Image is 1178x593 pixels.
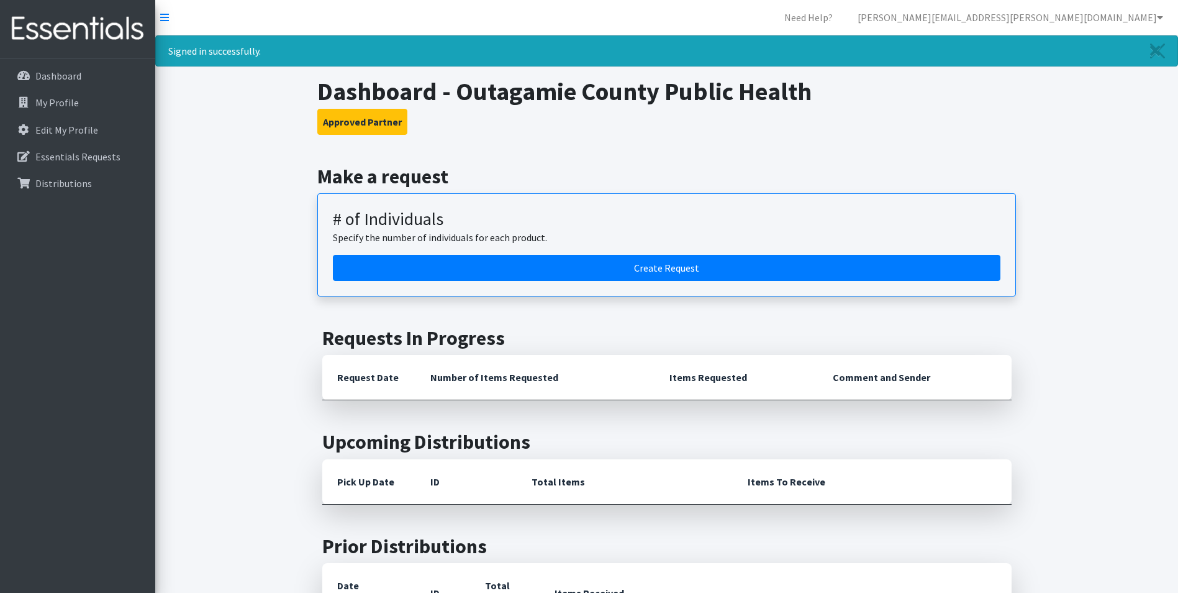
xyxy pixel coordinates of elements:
[35,150,120,163] p: Essentials Requests
[35,124,98,136] p: Edit My Profile
[322,535,1012,558] h2: Prior Distributions
[5,90,150,115] a: My Profile
[5,8,150,50] img: HumanEssentials
[655,355,818,400] th: Items Requested
[333,255,1000,281] a: Create a request by number of individuals
[333,230,1000,245] p: Specify the number of individuals for each product.
[317,76,1016,106] h1: Dashboard - Outagamie County Public Health
[322,355,415,400] th: Request Date
[774,5,843,30] a: Need Help?
[517,459,733,505] th: Total Items
[415,355,655,400] th: Number of Items Requested
[5,171,150,196] a: Distributions
[317,109,407,135] button: Approved Partner
[848,5,1173,30] a: [PERSON_NAME][EMAIL_ADDRESS][PERSON_NAME][DOMAIN_NAME]
[415,459,517,505] th: ID
[5,144,150,169] a: Essentials Requests
[733,459,1012,505] th: Items To Receive
[5,117,150,142] a: Edit My Profile
[5,63,150,88] a: Dashboard
[35,96,79,109] p: My Profile
[35,177,92,190] p: Distributions
[322,459,415,505] th: Pick Up Date
[333,209,1000,230] h3: # of Individuals
[155,35,1178,67] div: Signed in successfully.
[322,326,1012,350] h2: Requests In Progress
[818,355,1011,400] th: Comment and Sender
[317,165,1016,188] h2: Make a request
[322,430,1012,454] h2: Upcoming Distributions
[1138,36,1177,66] a: Close
[35,70,81,82] p: Dashboard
